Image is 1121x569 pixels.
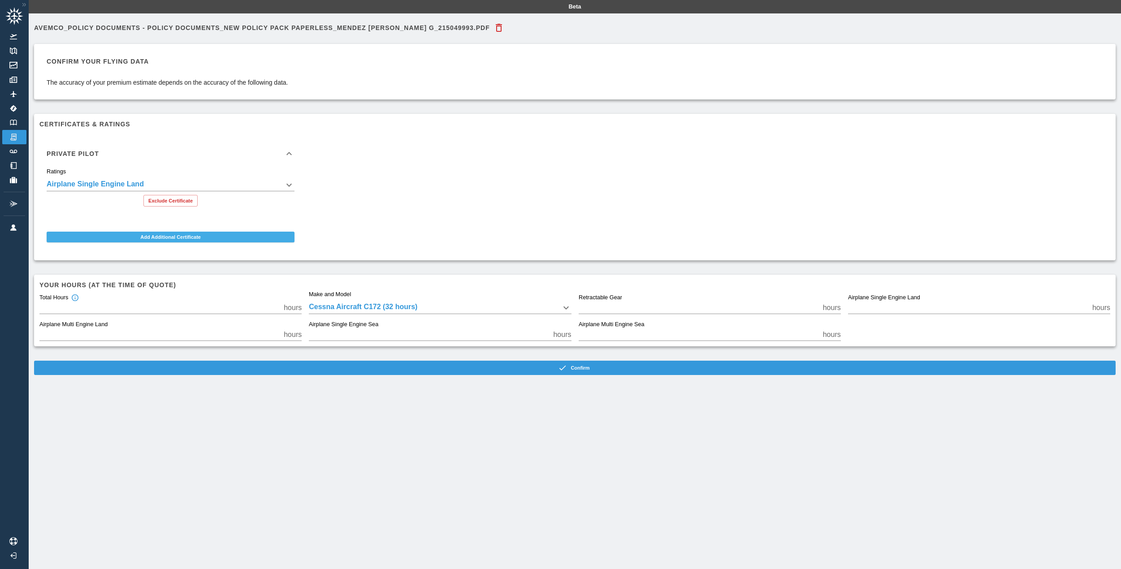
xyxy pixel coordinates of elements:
p: hours [823,302,841,313]
p: hours [1092,302,1110,313]
button: Exclude Certificate [143,195,198,207]
label: Airplane Multi Engine Land [39,321,108,329]
div: Cessna Aircraft C172 (32 hours) [309,302,571,314]
div: Total Hours [39,294,79,302]
h6: Avemco_Policy Documents - Policy Documents_New Policy Pack Paperless_MENDEZ [PERSON_NAME] G_21504... [34,25,490,31]
button: Add Additional Certificate [47,232,294,242]
label: Make and Model [309,290,351,298]
div: Airplane Single Engine Land [47,179,294,191]
h6: Certificates & Ratings [39,119,1110,129]
p: hours [823,329,841,340]
label: Ratings [47,168,66,176]
p: hours [553,329,571,340]
label: Airplane Single Engine Land [848,294,920,302]
button: Confirm [34,361,1116,375]
h6: Private Pilot [47,151,99,157]
label: Airplane Single Engine Sea [309,321,378,329]
h6: Your hours (at the time of quote) [39,280,1110,290]
label: Retractable Gear [579,294,622,302]
p: hours [284,329,302,340]
div: Private Pilot [39,139,302,168]
label: Airplane Multi Engine Sea [579,321,645,329]
div: Private Pilot [39,168,302,214]
h6: Confirm your flying data [47,56,288,66]
svg: Total hours in fixed-wing aircraft [71,294,79,302]
p: The accuracy of your premium estimate depends on the accuracy of the following data. [47,78,288,87]
p: hours [284,302,302,313]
